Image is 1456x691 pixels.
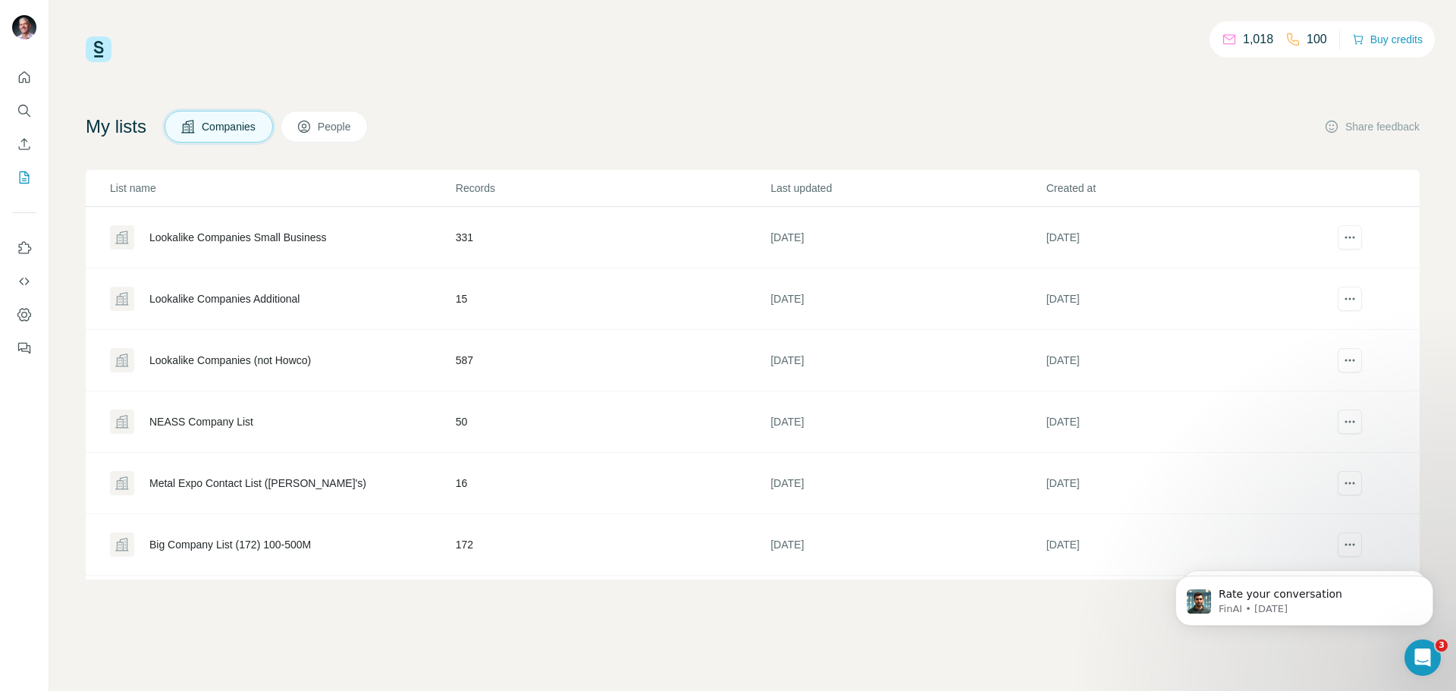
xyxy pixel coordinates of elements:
[12,97,36,124] button: Search
[455,453,770,514] td: 16
[455,207,770,269] td: 331
[1307,30,1327,49] p: 100
[1243,30,1273,49] p: 1,018
[455,391,770,453] td: 50
[770,514,1045,576] td: [DATE]
[455,269,770,330] td: 15
[1153,544,1456,650] iframe: Intercom notifications message
[149,291,300,306] div: Lookalike Companies Additional
[455,330,770,391] td: 587
[770,207,1045,269] td: [DATE]
[770,391,1045,453] td: [DATE]
[456,181,769,196] p: Records
[455,576,770,637] td: 71
[1046,181,1320,196] p: Created at
[1338,532,1362,557] button: actions
[149,476,366,491] div: Metal Expo Contact List ([PERSON_NAME]'s)
[12,64,36,91] button: Quick start
[1338,348,1362,372] button: actions
[12,164,36,191] button: My lists
[1046,391,1321,453] td: [DATE]
[1352,29,1423,50] button: Buy credits
[202,119,257,134] span: Companies
[12,15,36,39] img: Avatar
[86,36,111,62] img: Surfe Logo
[1338,471,1362,495] button: actions
[12,234,36,262] button: Use Surfe on LinkedIn
[149,414,253,429] div: NEASS Company List
[770,453,1045,514] td: [DATE]
[149,230,326,245] div: Lookalike Companies Small Business
[12,301,36,328] button: Dashboard
[149,353,311,368] div: Lookalike Companies (not Howco)
[318,119,353,134] span: People
[1046,269,1321,330] td: [DATE]
[770,330,1045,391] td: [DATE]
[1324,119,1420,134] button: Share feedback
[1436,639,1448,652] span: 3
[1338,287,1362,311] button: actions
[12,130,36,158] button: Enrich CSV
[770,181,1044,196] p: Last updated
[1046,514,1321,576] td: [DATE]
[86,115,146,139] h4: My lists
[12,335,36,362] button: Feedback
[1338,225,1362,250] button: actions
[770,576,1045,637] td: [DATE]
[149,537,311,552] div: Big Company List (172) 100-500M
[1046,207,1321,269] td: [DATE]
[12,268,36,295] button: Use Surfe API
[1046,453,1321,514] td: [DATE]
[1338,410,1362,434] button: actions
[1046,330,1321,391] td: [DATE]
[1046,576,1321,637] td: [DATE]
[110,181,454,196] p: List name
[770,269,1045,330] td: [DATE]
[1404,639,1441,676] iframe: Intercom live chat
[455,514,770,576] td: 172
